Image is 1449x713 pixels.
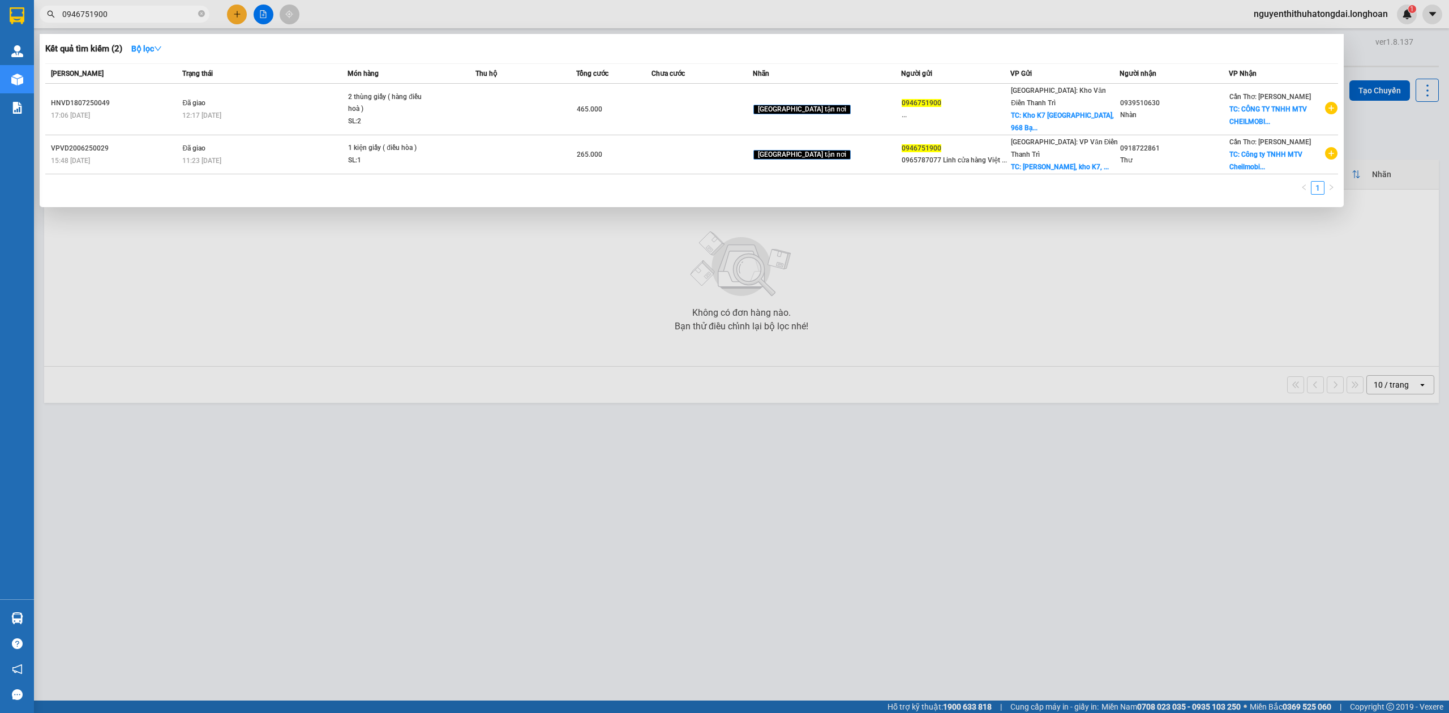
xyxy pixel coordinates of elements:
[1301,184,1307,191] span: left
[1324,181,1338,195] button: right
[11,102,23,114] img: solution-icon
[11,74,23,85] img: warehouse-icon
[651,70,685,78] span: Chưa cước
[12,689,23,700] span: message
[182,70,213,78] span: Trạng thái
[902,144,941,152] span: 0946751900
[1328,184,1335,191] span: right
[1311,182,1324,194] a: 1
[1011,111,1114,132] span: TC: Kho K7 [GEOGRAPHIC_DATA], 968 Bạ...
[1120,97,1228,109] div: 0939510630
[1011,138,1118,158] span: [GEOGRAPHIC_DATA]: VP Văn Điển Thanh Trì
[51,143,179,154] div: VPVD2006250029
[182,144,205,152] span: Đã giao
[577,151,602,158] span: 265.000
[51,157,90,165] span: 15:48 [DATE]
[198,10,205,17] span: close-circle
[1324,181,1338,195] li: Next Page
[1229,138,1311,146] span: Cần Thơ: [PERSON_NAME]
[753,150,851,160] span: [GEOGRAPHIC_DATA] tận nơi
[902,154,1010,166] div: 0965787077 Linh cửa hàng Việt ...
[1229,93,1311,101] span: Cần Thơ: [PERSON_NAME]
[902,99,941,107] span: 0946751900
[753,105,851,115] span: [GEOGRAPHIC_DATA] tận nơi
[131,44,162,53] strong: Bộ lọc
[1311,181,1324,195] li: 1
[902,109,1010,121] div: ...
[51,70,104,78] span: [PERSON_NAME]
[753,70,769,78] span: Nhãn
[1120,143,1228,154] div: 0918722861
[45,43,122,55] h3: Kết quả tìm kiếm ( 2 )
[576,70,608,78] span: Tổng cước
[1120,70,1156,78] span: Người nhận
[348,115,433,128] div: SL: 2
[12,664,23,675] span: notification
[1120,109,1228,121] div: Nhàn
[182,99,205,107] span: Đã giao
[1297,181,1311,195] button: left
[154,45,162,53] span: down
[1229,151,1302,171] span: TC: Công ty TNHH MTV Cheilmobi...
[11,612,23,624] img: warehouse-icon
[577,105,602,113] span: 465.000
[1325,102,1337,114] span: plus-circle
[122,40,171,58] button: Bộ lọcdown
[1297,181,1311,195] li: Previous Page
[1229,105,1307,126] span: TC: CÔNG TY TNHH MTV CHEILMOBI...
[182,157,221,165] span: 11:23 [DATE]
[10,7,24,24] img: logo-vxr
[1325,147,1337,160] span: plus-circle
[348,154,433,167] div: SL: 1
[198,9,205,20] span: close-circle
[1011,163,1109,171] span: TC: [PERSON_NAME], kho K7, ...
[1011,87,1106,107] span: [GEOGRAPHIC_DATA]: Kho Văn Điển Thanh Trì
[348,70,379,78] span: Món hàng
[475,70,497,78] span: Thu hộ
[47,10,55,18] span: search
[348,91,433,115] div: 2 thùng giấy ( hàng điều hoà )
[1120,154,1228,166] div: Thư
[1010,70,1032,78] span: VP Gửi
[51,97,179,109] div: HNVD1807250049
[51,111,90,119] span: 17:06 [DATE]
[901,70,932,78] span: Người gửi
[1229,70,1257,78] span: VP Nhận
[12,638,23,649] span: question-circle
[348,142,433,154] div: 1 kiện giấy ( điều hòa )
[11,45,23,57] img: warehouse-icon
[182,111,221,119] span: 12:17 [DATE]
[62,8,196,20] input: Tìm tên, số ĐT hoặc mã đơn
